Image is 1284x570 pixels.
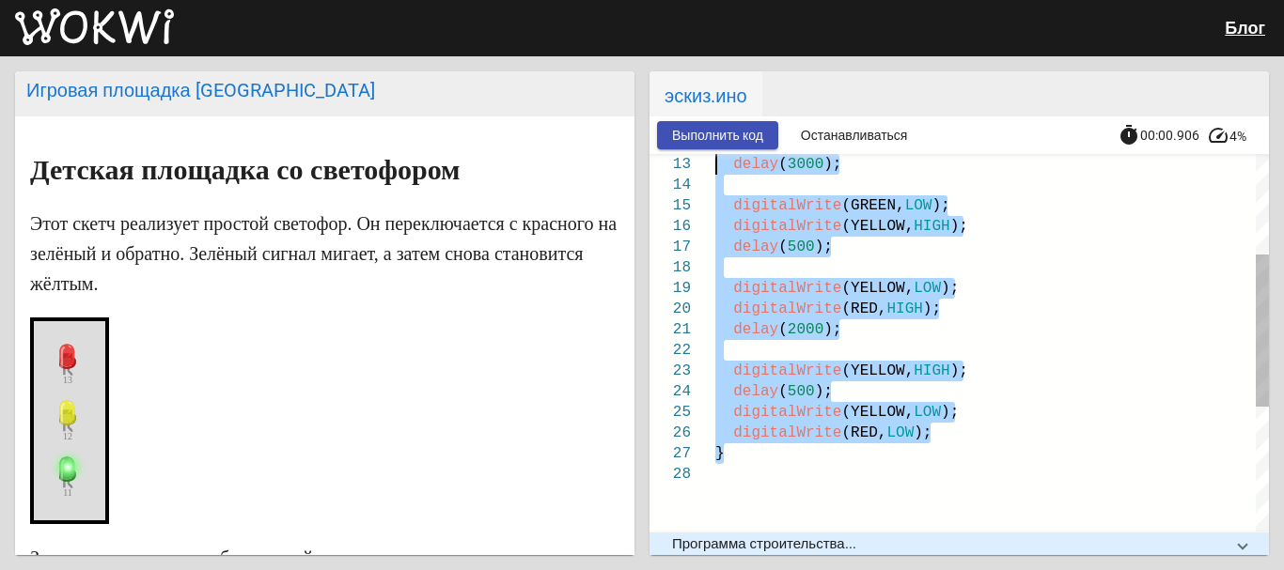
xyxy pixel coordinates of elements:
span: delay [733,239,778,255]
span: ( [778,383,788,400]
span: ); [914,424,932,441]
span: (YELLOW, [841,404,914,421]
div: 20 [650,299,691,319]
span: LOW [914,404,941,421]
span: 500 [788,383,815,400]
span: 00:00.906 [1140,128,1199,143]
font: Останавливаться [801,128,908,143]
span: (YELLOW, [841,280,914,297]
mat-icon: timer [1118,124,1140,146]
font: эскиз.ино [665,85,747,107]
font: Программа строительства... [672,535,856,552]
span: LOW [905,197,932,214]
span: ( [778,156,788,173]
mat-icon: speed [1207,124,1229,146]
div: 24 [650,381,691,402]
span: HIGH [914,218,949,235]
div: 15 [650,195,691,216]
span: digitalWrite [733,280,841,297]
button: Останавливаться [786,121,923,149]
div: 27 [650,443,691,464]
div: 16 [650,216,691,237]
font: 4% [1229,129,1246,144]
div: 18 [650,257,691,278]
span: digitalWrite [733,197,841,214]
span: ); [950,218,968,235]
span: ); [941,280,959,297]
span: HIGH [886,300,922,317]
span: ( [778,321,788,338]
span: ( [778,239,788,255]
img: Вокви [15,8,174,46]
textarea: Editor content;Press Alt+F1 for Accessibility Options. [715,154,716,155]
font: Этот скетч реализует простой светофор. Он переключается с красного на зелёный и обратно. Зелёный ... [30,213,617,294]
span: ); [932,197,949,214]
span: 3000 [788,156,823,173]
span: ); [941,404,959,421]
span: 500 [788,239,815,255]
div: 13 [650,154,691,175]
span: digitalWrite [733,300,841,317]
span: ); [923,300,941,317]
button: Выполнить код [657,121,778,149]
font: Выполнить код [672,128,763,143]
span: } [715,445,725,462]
div: 26 [650,423,691,443]
a: Блог [1225,18,1265,38]
span: 2000 [788,321,823,338]
span: (GREEN, [841,197,904,214]
span: LOW [886,424,914,441]
font: Детская площадка со светофором [30,154,461,185]
span: ); [815,239,833,255]
div: 22 [650,340,691,361]
span: ); [823,321,841,338]
mat-expansion-panel-header: Программа строительства... [650,532,1269,555]
span: delay [733,383,778,400]
span: digitalWrite [733,362,841,379]
span: digitalWrite [733,218,841,235]
span: (YELLOW, [841,218,914,235]
span: HIGH [914,362,949,379]
font: Игровая площадка [GEOGRAPHIC_DATA] [26,79,375,101]
div: 25 [650,402,691,423]
div: 28 [650,464,691,485]
div: 19 [650,278,691,299]
span: digitalWrite [733,424,841,441]
span: ); [815,383,833,400]
div: 23 [650,361,691,381]
span: (RED, [841,424,886,441]
span: delay [733,321,778,338]
span: (YELLOW, [841,362,914,379]
span: digitalWrite [733,404,841,421]
span: ); [950,362,968,379]
span: (RED, [841,300,886,317]
span: LOW [914,280,941,297]
div: 17 [650,237,691,257]
div: 14 [650,175,691,195]
span: delay [733,156,778,173]
span: ); [823,156,841,173]
div: 21 [650,319,691,340]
